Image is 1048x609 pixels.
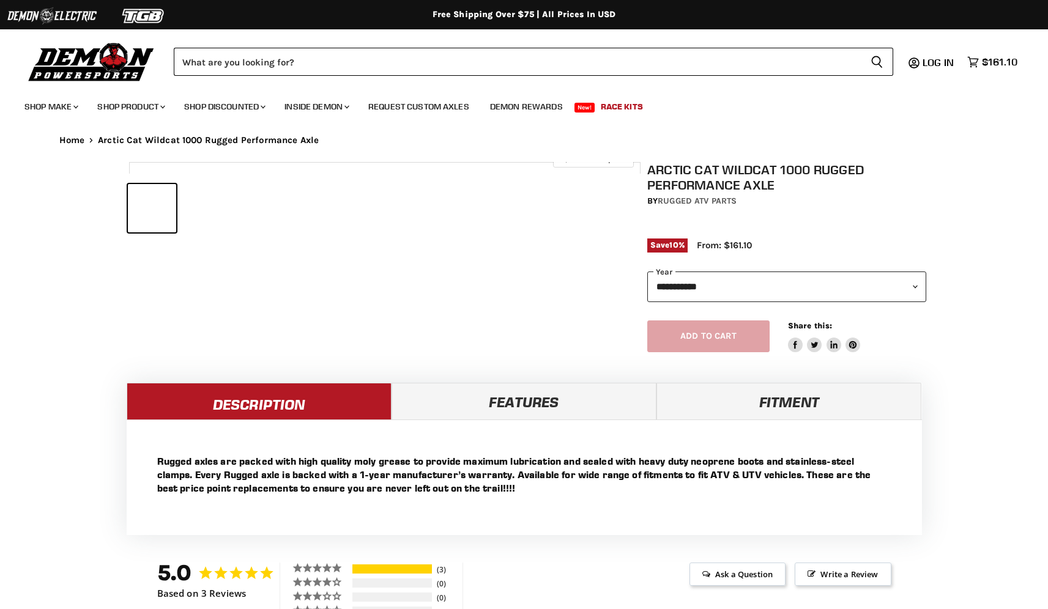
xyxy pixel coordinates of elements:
a: Rugged ATV Parts [658,196,737,206]
a: Fitment [656,383,921,419]
span: Click to expand [559,154,627,163]
form: Product [174,48,893,76]
span: 10 [669,240,678,249]
a: Description [127,383,392,419]
div: 100% [352,564,432,574]
div: by [647,194,926,208]
button: Search [861,48,893,76]
ul: Main menu [15,89,1014,119]
button: Arctic Cat Wildcat 1000 Rugged Performance Axle thumbnail [180,184,228,232]
img: Demon Electric Logo 2 [6,4,98,28]
a: Log in [917,57,961,68]
a: Shop Product [88,94,173,119]
a: Request Custom Axles [359,94,478,119]
a: Home [59,135,85,146]
a: Demon Rewards [481,94,572,119]
nav: Breadcrumbs [35,135,1014,146]
span: Based on 3 Reviews [157,588,247,599]
aside: Share this: [788,320,861,353]
input: Search [174,48,861,76]
a: $161.10 [961,53,1024,71]
span: Save % [647,238,688,252]
strong: 5.0 [157,559,192,586]
img: Demon Powersports [24,40,158,83]
a: Race Kits [592,94,652,119]
img: TGB Logo 2 [98,4,190,28]
select: year [647,271,926,301]
span: Log in [923,56,954,68]
span: From: $161.10 [697,240,752,251]
div: 5 ★ [292,563,351,573]
p: Rugged axles are packed with high quality moly grease to provide maximum lubrication and sealed w... [157,454,891,495]
button: Arctic Cat Wildcat 1000 Rugged Performance Axle thumbnail [128,184,176,232]
div: 5-Star Ratings [352,564,432,574]
div: 3 [434,564,459,575]
h1: Arctic Cat Wildcat 1000 Rugged Performance Axle [647,162,926,193]
span: Share this: [788,321,832,330]
span: Arctic Cat Wildcat 1000 Rugged Performance Axle [98,135,319,146]
span: Write a Review [795,563,891,586]
a: Inside Demon [275,94,357,119]
a: Features [392,383,656,419]
span: New! [574,103,595,113]
span: Ask a Question [689,563,786,586]
div: Free Shipping Over $75 | All Prices In USD [35,9,1014,20]
a: Shop Discounted [175,94,273,119]
span: $161.10 [982,56,1017,68]
a: Shop Make [15,94,86,119]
